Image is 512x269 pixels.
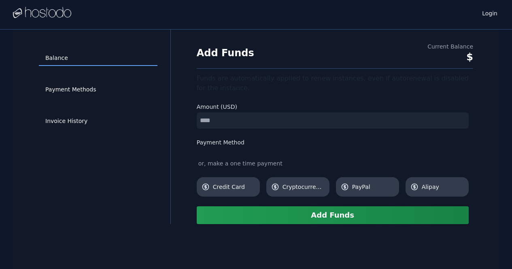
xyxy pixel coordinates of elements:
img: Logo [13,7,71,19]
span: Credit Card [213,183,255,191]
div: Current Balance [427,42,473,51]
a: Balance [39,51,157,66]
span: PayPal [352,183,394,191]
a: Invoice History [39,114,157,129]
div: or, make a one time payment [197,159,469,167]
span: Alipay [422,183,464,191]
button: Add Funds [197,206,469,224]
label: Amount (USD) [197,103,469,111]
div: Funds are automatically applied to renew instances, even if autorenewal is disabled for the insta... [197,74,473,93]
div: $ [427,51,473,64]
a: Payment Methods [39,82,157,97]
label: Payment Method [197,138,469,146]
a: Login [480,8,499,17]
span: Cryptocurrency [283,183,325,191]
h1: Add Funds [197,47,254,59]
